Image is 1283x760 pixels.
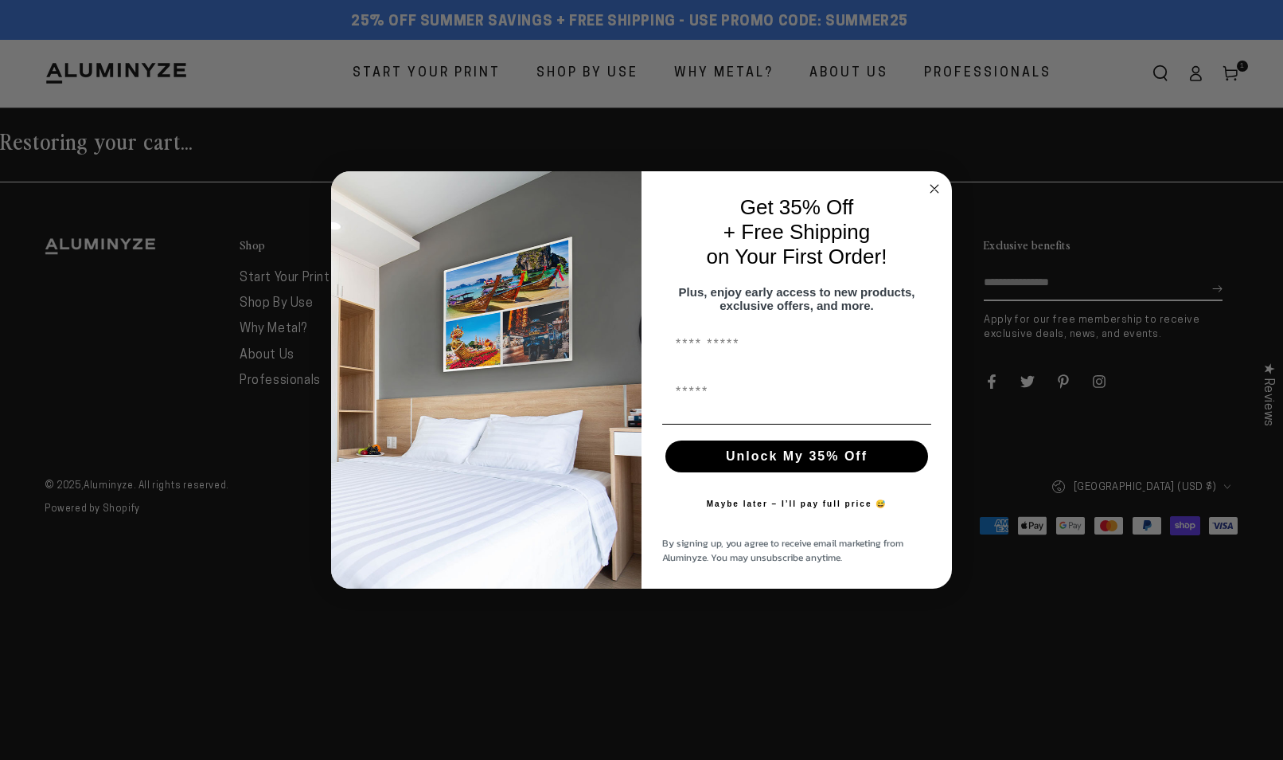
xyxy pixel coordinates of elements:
button: Unlock My 35% Off [665,441,928,472]
span: on Your First Order! [707,245,887,268]
span: + Free Shipping [723,220,870,244]
button: Maybe later – I’ll pay full price 😅 [699,488,895,520]
span: By signing up, you agree to receive email marketing from Aluminyze. You may unsubscribe anytime. [662,536,903,565]
img: 728e4f65-7e6c-44e2-b7d1-0292a396982f.jpeg [331,171,641,589]
span: Plus, enjoy early access to new products, exclusive offers, and more. [679,285,915,312]
button: Close dialog [925,179,944,198]
span: Get 35% Off [740,195,854,219]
